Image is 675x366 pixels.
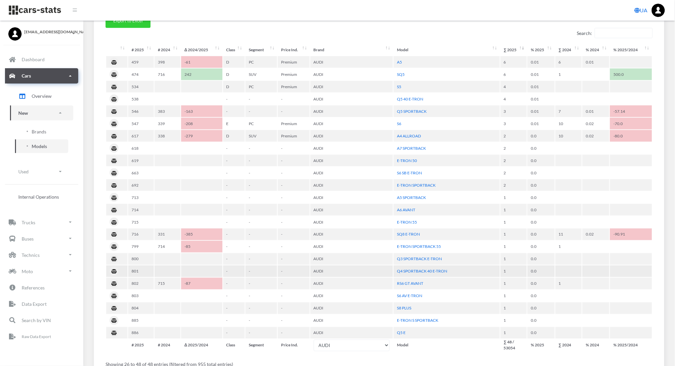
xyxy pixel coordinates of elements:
[527,241,554,253] td: 0.0
[527,179,554,191] td: 0.0
[582,339,609,351] th: % 2024
[501,315,527,326] td: 1
[527,69,554,80] td: 0.01
[527,192,554,203] td: 0.0
[223,130,245,142] td: D
[527,81,554,92] td: 0.01
[555,105,582,117] td: 7
[555,339,582,351] th: ∑ 2024
[501,69,527,80] td: 6
[128,266,154,277] td: 801
[5,264,78,279] a: Moto
[128,216,154,228] td: 715
[527,339,554,351] th: % 2025
[155,69,180,80] td: 716
[310,266,393,277] td: AUDI
[310,253,393,265] td: AUDI
[394,44,500,56] th: Model: activate to sort column ascending
[397,281,423,286] a: RS6 GT AVANT
[501,93,527,105] td: 4
[397,158,417,163] a: E-TRON 50
[501,142,527,154] td: 2
[582,229,609,240] td: 0.02
[501,266,527,277] td: 1
[10,105,73,120] a: New
[245,155,277,166] td: -
[278,253,309,265] td: -
[245,253,277,265] td: -
[181,241,222,253] td: -85
[155,130,180,142] td: 338
[245,229,277,240] td: -
[310,69,393,80] td: AUDI
[245,179,277,191] td: -
[128,93,154,105] td: 538
[245,315,277,326] td: -
[527,155,554,166] td: 0.0
[310,327,393,339] td: AUDI
[128,339,154,351] th: # 2025
[223,229,245,240] td: -
[278,229,309,240] td: -
[527,56,554,68] td: 0.01
[501,339,527,351] th: ∑ 48 / 53054
[10,88,73,104] a: Overview
[22,267,33,275] p: Moto
[527,229,554,240] td: 0.0
[22,235,34,243] p: Buses
[278,179,309,191] td: -
[5,52,78,67] a: Dashboard
[397,269,447,274] a: Q4 SPORTBACK 40 E-TRON
[181,118,222,129] td: -208
[245,44,277,56] th: Segment: activate to sort column ascending
[181,69,222,80] td: 242
[278,290,309,302] td: -
[397,195,426,200] a: A5 SPORTBACK
[278,315,309,326] td: -
[22,283,45,292] p: References
[278,142,309,154] td: -
[632,4,650,17] a: UA
[610,69,652,80] td: 500.0
[278,155,309,166] td: -
[181,105,222,117] td: -163
[128,302,154,314] td: 804
[310,179,393,191] td: AUDI
[32,92,52,99] span: Overview
[278,56,309,68] td: Premium
[245,327,277,339] td: -
[22,300,47,308] p: Data Export
[310,278,393,289] td: AUDI
[15,139,68,153] a: Models
[245,130,277,142] td: SUV
[128,290,154,302] td: 803
[595,28,653,38] input: Search:
[310,56,393,68] td: AUDI
[527,130,554,142] td: 0.0
[155,339,180,351] th: # 2024
[223,118,245,129] td: E
[610,44,652,56] th: %&nbsp;2025/2024: activate to sort column ascending
[245,81,277,92] td: PC
[245,290,277,302] td: -
[128,179,154,191] td: 692
[501,44,527,56] th: ∑&nbsp;2025: activate to sort column ascending
[310,302,393,314] td: AUDI
[245,266,277,277] td: -
[5,329,78,344] a: Raw Data Export
[278,302,309,314] td: -
[310,216,393,228] td: AUDI
[22,251,40,259] p: Technics
[223,44,245,56] th: Class: activate to sort column ascending
[582,56,609,68] td: 0.01
[278,192,309,203] td: -
[24,29,75,35] span: [EMAIL_ADDRESS][DOMAIN_NAME]
[18,167,29,176] p: Used
[582,118,609,129] td: 0.02
[501,278,527,289] td: 1
[32,128,46,135] span: Brands
[278,167,309,179] td: -
[155,241,180,253] td: 714
[397,330,406,335] a: Q5 E
[527,216,554,228] td: 0.0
